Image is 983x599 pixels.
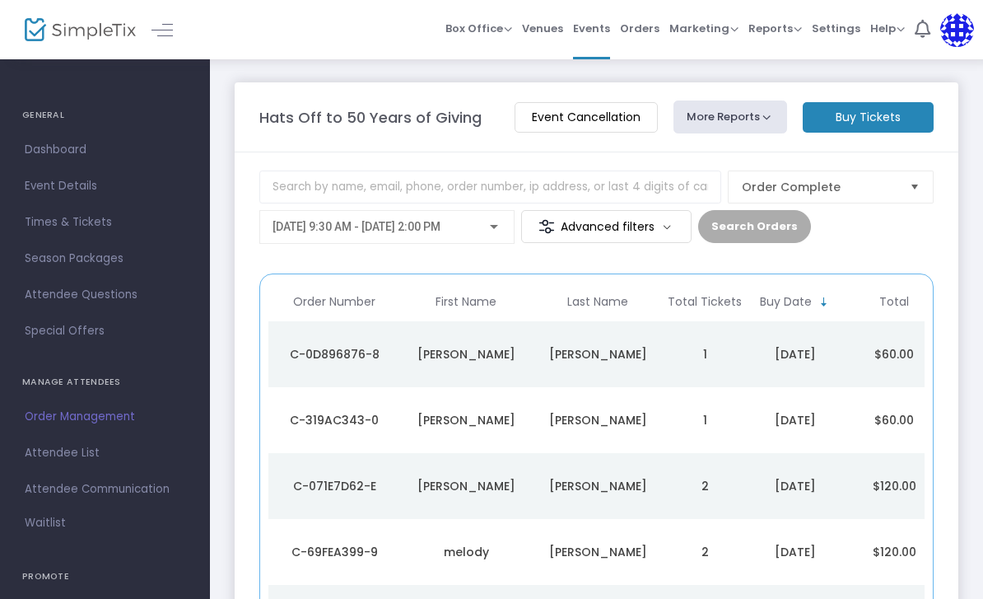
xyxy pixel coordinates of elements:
[436,295,496,309] span: First Name
[845,387,943,453] td: $60.00
[522,7,563,49] span: Venues
[273,412,396,428] div: C-319AC343-0
[750,346,841,363] div: 10/12/2025
[25,515,66,531] span: Waitlist
[620,7,659,49] span: Orders
[845,519,943,585] td: $120.00
[404,544,528,560] div: melody
[536,412,659,428] div: Nemec
[273,346,396,363] div: C-0D896876-8
[903,171,926,203] button: Select
[760,295,812,309] span: Buy Date
[25,321,185,342] span: Special Offers
[259,171,721,204] input: Search by name, email, phone, order number, ip address, or last 4 digits of card
[664,387,746,453] td: 1
[25,284,185,306] span: Attendee Questions
[25,248,185,269] span: Season Packages
[22,99,188,132] h4: GENERAL
[273,544,396,560] div: C-69FEA399-9
[879,295,909,309] span: Total
[536,544,659,560] div: coleman
[273,478,396,494] div: C-071E7D62-E
[273,220,440,233] span: [DATE] 9:30 AM - [DATE] 2:00 PM
[536,478,659,494] div: Chiovari
[664,321,746,387] td: 1
[536,346,659,363] div: Thompson
[673,101,787,133] button: More Reports
[22,366,188,399] h4: MANAGE ATTENDEES
[818,296,831,309] span: Sortable
[870,21,905,36] span: Help
[25,175,185,197] span: Event Details
[259,106,482,129] m-panel-title: Hats Off to 50 Years of Giving
[742,179,897,195] span: Order Complete
[25,479,185,500] span: Attendee Communication
[664,453,746,519] td: 2
[750,478,841,494] div: 10/11/2025
[25,139,185,161] span: Dashboard
[664,283,746,321] th: Total Tickets
[803,102,934,133] m-button: Buy Tickets
[521,210,692,243] m-button: Advanced filters
[293,295,375,309] span: Order Number
[404,478,528,494] div: Tammy
[445,21,512,36] span: Box Office
[25,442,185,464] span: Attendee List
[845,453,943,519] td: $120.00
[404,412,528,428] div: Loretta
[573,7,610,49] span: Events
[404,346,528,363] div: Patricia
[669,21,738,36] span: Marketing
[750,412,841,428] div: 10/11/2025
[25,212,185,233] span: Times & Tickets
[567,295,628,309] span: Last Name
[748,21,802,36] span: Reports
[845,321,943,387] td: $60.00
[538,218,555,235] img: filter
[515,102,658,133] m-button: Event Cancellation
[812,7,860,49] span: Settings
[664,519,746,585] td: 2
[22,560,188,593] h4: PROMOTE
[750,544,841,560] div: 10/10/2025
[25,406,185,428] span: Order Management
